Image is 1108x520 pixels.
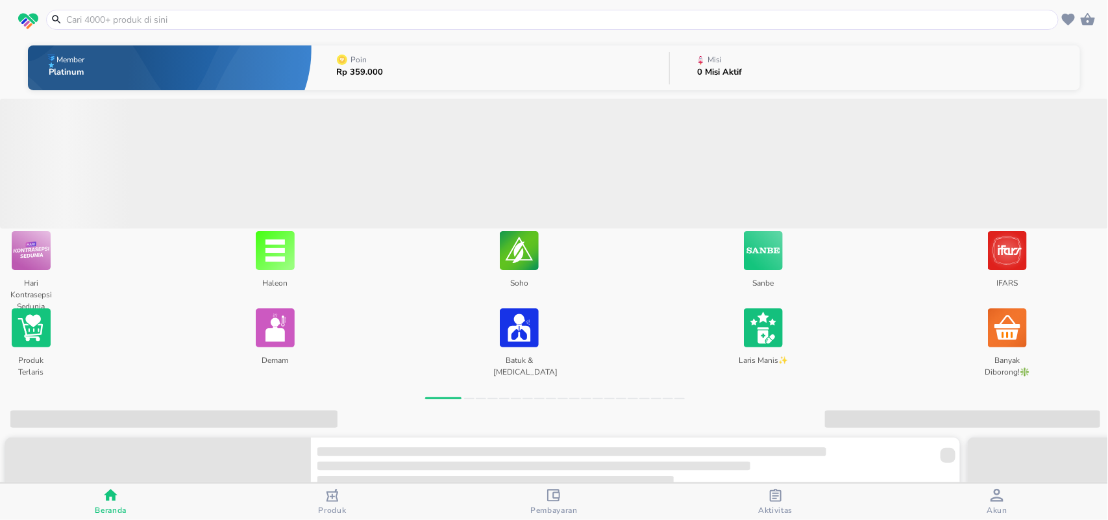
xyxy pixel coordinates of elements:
[737,273,789,298] p: Sanbe
[493,273,545,298] p: Soho
[12,306,51,350] img: Produk Terlaris
[28,42,312,93] button: MemberPlatinum
[500,306,539,350] img: Batuk & Flu
[312,42,669,93] button: PoinRp 359.000
[249,350,301,375] p: Demam
[670,42,1080,93] button: Misi0 Misi Aktif
[256,306,295,350] img: Demam
[221,484,443,520] button: Produk
[758,505,793,515] span: Aktivitas
[336,68,383,77] p: Rp 359.000
[744,306,783,350] img: Laris Manis✨
[493,350,545,375] p: Batuk & [MEDICAL_DATA]
[56,56,84,64] p: Member
[988,306,1027,350] img: Banyak Diborong!❇️
[49,68,87,77] p: Platinum
[887,484,1108,520] button: Akun
[988,229,1027,273] img: IFARS
[500,229,539,273] img: Soho
[981,273,1033,298] p: IFARS
[530,505,578,515] span: Pembayaran
[987,505,1007,515] span: Akun
[697,68,742,77] p: 0 Misi Aktif
[665,484,886,520] button: Aktivitas
[443,484,665,520] button: Pembayaran
[5,350,56,375] p: Produk Terlaris
[351,56,367,64] p: Poin
[744,229,783,273] img: Sanbe
[256,229,295,273] img: Haleon
[18,13,38,30] img: logo_swiperx_s.bd005f3b.svg
[65,13,1055,27] input: Cari 4000+ produk di sini
[95,505,127,515] span: Beranda
[249,273,301,298] p: Haleon
[981,350,1033,375] p: Banyak Diborong!❇️
[12,229,51,273] img: Hari Kontrasepsi Sedunia
[737,350,789,375] p: Laris Manis✨
[319,505,347,515] span: Produk
[5,273,56,298] p: Hari Kontrasepsi Sedunia
[708,56,722,64] p: Misi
